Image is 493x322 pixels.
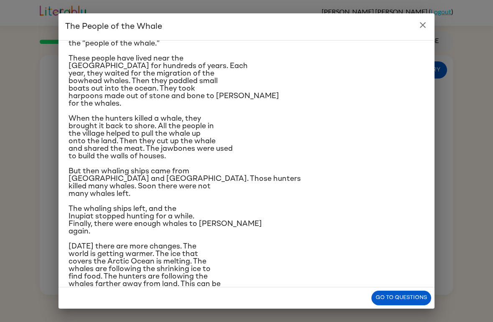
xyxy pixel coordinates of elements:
[414,17,431,33] button: close
[69,115,233,160] span: When the hunters killed a whale, they brought it back to shore. All the people in the village hel...
[69,167,301,198] span: But then whaling ships came from [GEOGRAPHIC_DATA] and [GEOGRAPHIC_DATA]. Those hunters killed ma...
[69,243,221,295] span: [DATE] there are more changes. The world is getting warmer. The ice that covers the Arctic Ocean ...
[69,55,279,107] span: These people have lived near the [GEOGRAPHIC_DATA] for hundreds of years. Each year, they waited ...
[69,205,262,235] span: The whaling ships left, and the Inupiat stopped hunting for a while. Finally, there were enough w...
[58,13,435,40] h2: The People of the Whale
[371,291,431,305] button: Go to questions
